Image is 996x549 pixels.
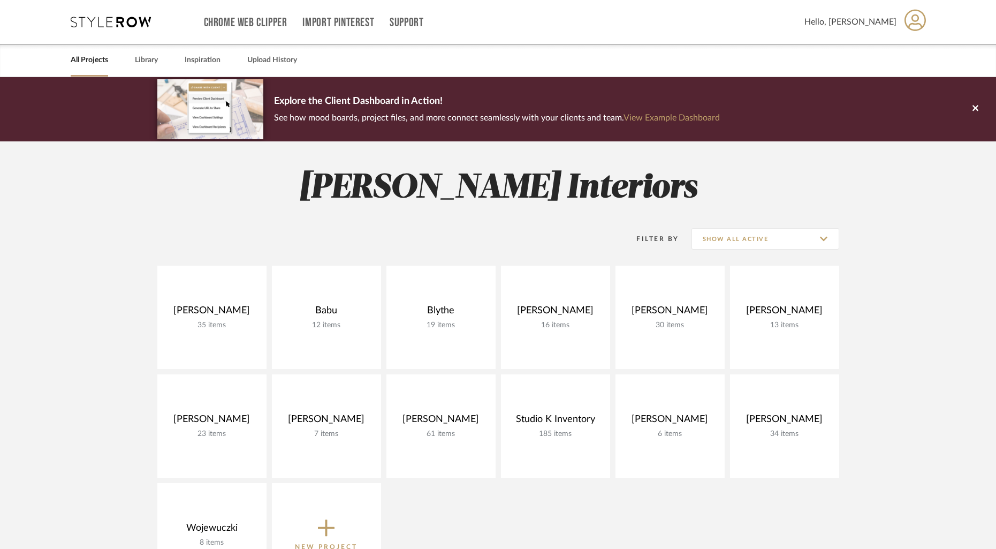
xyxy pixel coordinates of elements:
[166,321,258,330] div: 35 items
[71,53,108,67] a: All Projects
[135,53,158,67] a: Library
[166,538,258,547] div: 8 items
[624,413,716,430] div: [PERSON_NAME]
[274,110,720,125] p: See how mood boards, project files, and more connect seamlessly with your clients and team.
[624,430,716,439] div: 6 items
[395,413,487,430] div: [PERSON_NAME]
[624,321,716,330] div: 30 items
[739,305,831,321] div: [PERSON_NAME]
[166,305,258,321] div: [PERSON_NAME]
[166,413,258,430] div: [PERSON_NAME]
[624,114,720,122] a: View Example Dashboard
[280,413,372,430] div: [PERSON_NAME]
[157,79,263,139] img: d5d033c5-7b12-40c2-a960-1ecee1989c38.png
[739,321,831,330] div: 13 items
[395,430,487,439] div: 61 items
[247,53,297,67] a: Upload History
[274,93,720,110] p: Explore the Client Dashboard in Action!
[510,413,602,430] div: Studio K Inventory
[302,18,374,27] a: Import Pinterest
[510,305,602,321] div: [PERSON_NAME]
[113,168,884,208] h2: [PERSON_NAME] Interiors
[395,321,487,330] div: 19 items
[280,305,372,321] div: Babu
[739,413,831,430] div: [PERSON_NAME]
[204,18,287,27] a: Chrome Web Clipper
[624,305,716,321] div: [PERSON_NAME]
[166,430,258,439] div: 23 items
[804,16,896,28] span: Hello, [PERSON_NAME]
[395,305,487,321] div: Blythe
[623,234,679,244] div: Filter By
[510,321,602,330] div: 16 items
[185,53,221,67] a: Inspiration
[390,18,423,27] a: Support
[166,522,258,538] div: Wojewuczki
[739,430,831,439] div: 34 items
[280,321,372,330] div: 12 items
[280,430,372,439] div: 7 items
[510,430,602,439] div: 185 items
